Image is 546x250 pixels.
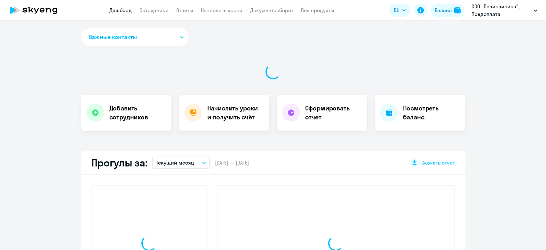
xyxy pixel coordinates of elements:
[207,104,263,122] h4: Начислить уроки и получить счёт
[301,7,334,13] a: Все продукты
[250,7,293,13] a: Документооборот
[305,104,362,122] h4: Сформировать отчет
[89,33,137,41] span: Важные контакты
[201,7,242,13] a: Начислить уроки
[421,159,455,166] span: Скачать отчет
[91,156,147,169] h2: Прогулы за:
[152,157,210,169] button: Текущий месяц
[176,7,193,13] a: Отчеты
[389,4,410,17] button: RU
[81,28,189,46] button: Важные контакты
[156,159,194,166] p: Текущий месяц
[468,3,541,18] button: ООО "Поликлиника", Предоплата Медэксперт
[394,6,400,14] span: RU
[435,6,452,14] div: Баланс
[215,159,249,166] span: [DATE] — [DATE]
[431,4,464,17] button: Балансbalance
[139,7,169,13] a: Сотрудники
[109,7,132,13] a: Дашборд
[109,104,166,122] h4: Добавить сотрудников
[471,3,531,18] p: ООО "Поликлиника", Предоплата Медэксперт
[454,7,461,13] img: balance
[403,104,460,122] h4: Посмотреть баланс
